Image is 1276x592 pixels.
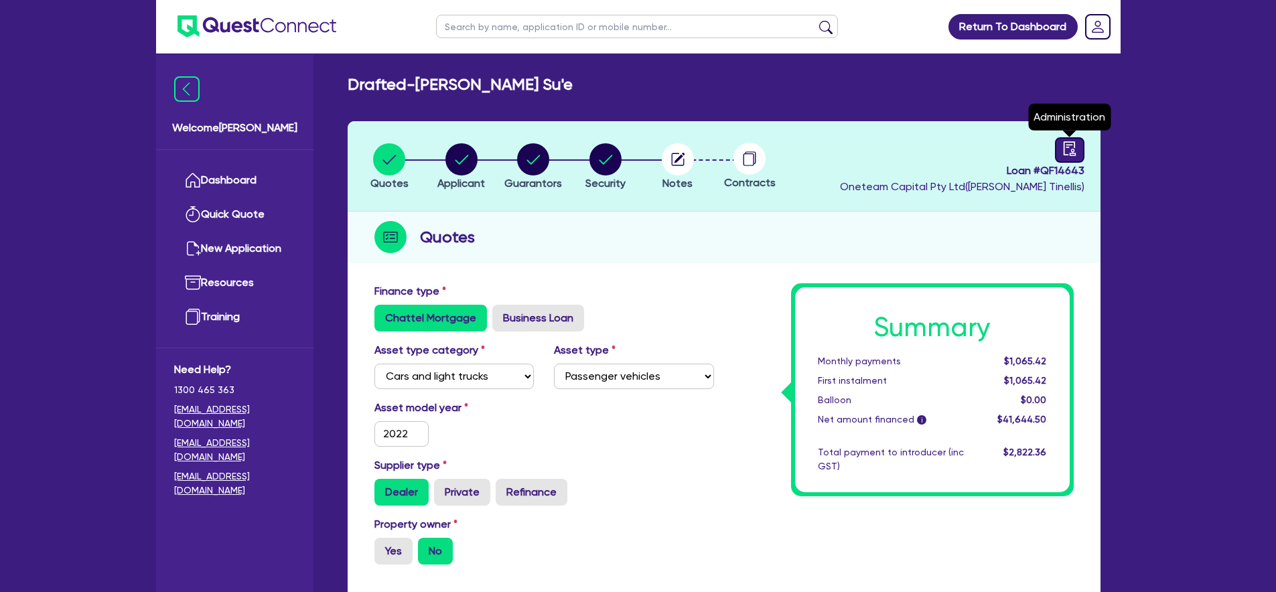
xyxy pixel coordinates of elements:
[492,305,584,331] label: Business Loan
[172,120,297,136] span: Welcome [PERSON_NAME]
[504,177,562,190] span: Guarantors
[370,177,409,190] span: Quotes
[1004,356,1046,366] span: $1,065.42
[178,15,336,38] img: quest-connect-logo-blue
[437,177,485,190] span: Applicant
[1003,447,1046,457] span: $2,822.36
[840,163,1084,179] span: Loan # QF14643
[436,15,838,38] input: Search by name, application ID or mobile number...
[174,300,295,334] a: Training
[174,436,295,464] a: [EMAIL_ADDRESS][DOMAIN_NAME]
[374,538,413,565] label: Yes
[1062,141,1077,156] span: audit
[1004,375,1046,386] span: $1,065.42
[1055,137,1084,163] a: audit
[808,354,974,368] div: Monthly payments
[185,240,201,256] img: new-application
[997,414,1046,425] span: $41,644.50
[374,283,446,299] label: Finance type
[1080,9,1115,44] a: Dropdown toggle
[496,479,567,506] label: Refinance
[662,177,693,190] span: Notes
[174,402,295,431] a: [EMAIL_ADDRESS][DOMAIN_NAME]
[840,180,1084,193] span: Oneteam Capital Pty Ltd ( [PERSON_NAME] Tinellis )
[554,342,616,358] label: Asset type
[1021,394,1046,405] span: $0.00
[504,143,563,192] button: Guarantors
[174,232,295,266] a: New Application
[585,143,626,192] button: Security
[348,75,573,94] h2: Drafted - [PERSON_NAME] Su'e
[364,400,545,416] label: Asset model year
[818,311,1047,344] h1: Summary
[185,206,201,222] img: quick-quote
[374,516,457,532] label: Property owner
[185,309,201,325] img: training
[174,76,200,102] img: icon-menu-close
[585,177,626,190] span: Security
[374,221,407,253] img: step-icon
[437,143,486,192] button: Applicant
[174,383,295,397] span: 1300 465 363
[420,225,475,249] h2: Quotes
[174,163,295,198] a: Dashboard
[808,374,974,388] div: First instalment
[1028,104,1111,131] div: Administration
[174,266,295,300] a: Resources
[724,176,776,189] span: Contracts
[418,538,453,565] label: No
[174,362,295,378] span: Need Help?
[374,305,487,331] label: Chattel Mortgage
[434,479,490,506] label: Private
[185,275,201,291] img: resources
[808,393,974,407] div: Balloon
[374,479,429,506] label: Dealer
[808,413,974,427] div: Net amount financed
[808,445,974,473] div: Total payment to introducer (inc GST)
[174,198,295,232] a: Quick Quote
[374,457,447,473] label: Supplier type
[917,415,926,425] span: i
[370,143,409,192] button: Quotes
[174,469,295,498] a: [EMAIL_ADDRESS][DOMAIN_NAME]
[661,143,695,192] button: Notes
[374,342,485,358] label: Asset type category
[948,14,1078,40] a: Return To Dashboard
